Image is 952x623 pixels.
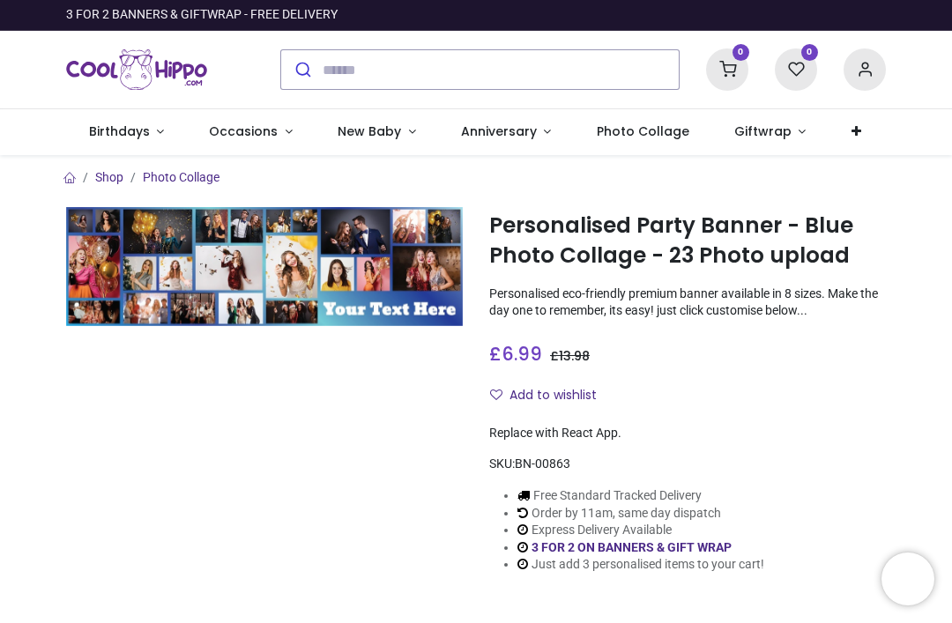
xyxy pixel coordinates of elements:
img: Personalised Party Banner - Blue Photo Collage - 23 Photo upload [66,207,463,326]
a: 0 [775,62,817,76]
img: Cool Hippo [66,45,207,94]
sup: 0 [733,44,749,61]
a: Logo of Cool Hippo [66,45,207,94]
span: Occasions [209,122,278,140]
span: 13.98 [559,347,590,365]
span: BN-00863 [515,456,570,471]
span: Giftwrap [734,122,792,140]
a: Shop [95,170,123,184]
a: 0 [706,62,748,76]
a: Photo Collage [143,170,219,184]
li: Order by 11am, same day dispatch [517,505,764,523]
div: SKU: [489,456,886,473]
li: Just add 3 personalised items to your cart! [517,556,764,574]
div: 3 FOR 2 BANNERS & GIFTWRAP - FREE DELIVERY [66,6,338,24]
li: Express Delivery Available [517,522,764,539]
i: Add to wishlist [490,389,502,401]
a: 3 FOR 2 ON BANNERS & GIFT WRAP [532,540,732,554]
span: New Baby [338,122,401,140]
span: £ [489,341,542,367]
h1: Personalised Party Banner - Blue Photo Collage - 23 Photo upload [489,211,886,271]
iframe: Customer reviews powered by Trustpilot [516,6,886,24]
li: Free Standard Tracked Delivery [517,487,764,505]
span: Birthdays [89,122,150,140]
button: Submit [281,50,323,89]
a: Giftwrap [711,109,829,155]
span: Photo Collage [597,122,689,140]
a: Occasions [187,109,316,155]
p: Personalised eco-friendly premium banner available in 8 sizes. Make the day one to remember, its ... [489,286,886,320]
button: Add to wishlistAdd to wishlist [489,381,612,411]
a: Birthdays [66,109,187,155]
span: Anniversary [461,122,537,140]
span: 6.99 [502,341,542,367]
iframe: Brevo live chat [881,553,934,605]
a: Anniversary [438,109,574,155]
span: £ [550,347,590,365]
div: Replace with React App. [489,425,886,442]
sup: 0 [801,44,818,61]
a: New Baby [316,109,439,155]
